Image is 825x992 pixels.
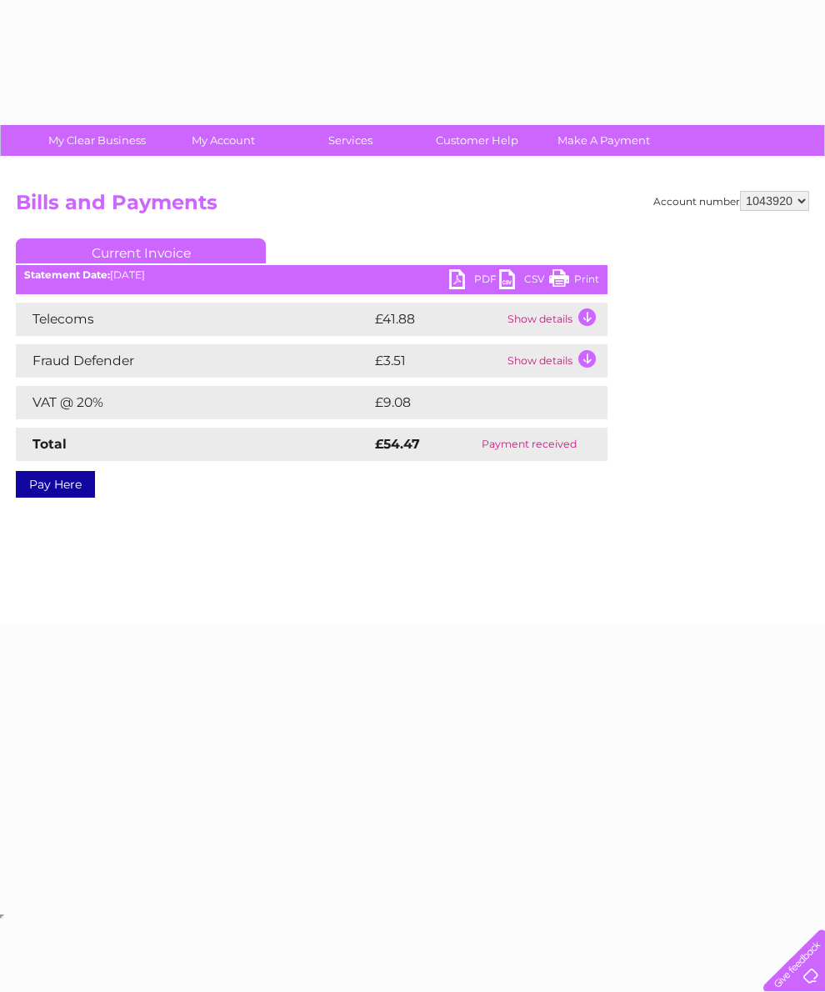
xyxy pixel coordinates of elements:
[28,125,166,156] a: My Clear Business
[408,125,546,156] a: Customer Help
[535,125,672,156] a: Make A Payment
[24,268,110,281] b: Statement Date:
[371,344,503,378] td: £3.51
[371,303,503,336] td: £41.88
[16,386,371,419] td: VAT @ 20%
[16,191,809,223] h2: Bills and Payments
[16,269,607,281] div: [DATE]
[16,303,371,336] td: Telecoms
[16,344,371,378] td: Fraud Defender
[499,269,549,293] a: CSV
[16,471,95,498] a: Pay Here
[653,191,809,211] div: Account number
[452,428,607,461] td: Payment received
[155,125,292,156] a: My Account
[503,344,607,378] td: Show details
[549,269,599,293] a: Print
[282,125,419,156] a: Services
[503,303,607,336] td: Show details
[449,269,499,293] a: PDF
[371,386,570,419] td: £9.08
[32,436,67,452] strong: Total
[375,436,420,452] strong: £54.47
[16,238,266,263] a: Current Invoice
